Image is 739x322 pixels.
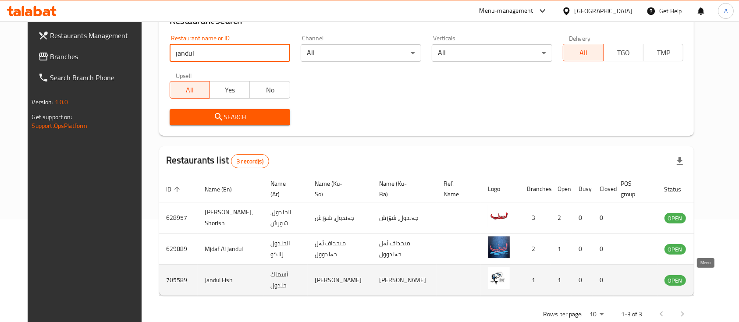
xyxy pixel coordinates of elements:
td: 0 [593,202,614,234]
a: Restaurants Management [31,25,151,46]
div: Export file [669,151,690,172]
td: 3 [520,202,551,234]
td: Jandul Fish [198,265,263,296]
div: [GEOGRAPHIC_DATA] [575,6,632,16]
span: Version: [32,96,53,108]
td: 1 [551,234,572,265]
td: [PERSON_NAME] [308,265,372,296]
td: 705589 [159,265,198,296]
span: Yes [213,84,246,96]
table: enhanced table [159,176,734,296]
th: Logo [481,176,520,202]
h2: Restaurant search [170,14,684,27]
button: All [563,44,603,61]
p: 1-3 of 3 [621,309,642,320]
td: جەندول، شۆرش [372,202,437,234]
span: Search [177,112,283,123]
button: TGO [603,44,643,61]
label: Delivery [569,35,591,41]
span: POS group [621,178,647,199]
span: 3 record(s) [231,157,269,166]
td: أسماك جندول [263,265,308,296]
td: 1 [551,265,572,296]
span: Name (Ar) [270,178,297,199]
span: No [253,84,286,96]
td: 0 [593,234,614,265]
td: 629889 [159,234,198,265]
th: Open [551,176,572,202]
th: Closed [593,176,614,202]
div: Rows per page: [586,308,607,321]
div: Total records count [231,154,269,168]
div: OPEN [664,275,686,286]
div: All [301,44,421,62]
img: Jandul Fish [488,267,510,289]
td: الجندول, شورش [263,202,308,234]
td: جەندول، شۆرش [308,202,372,234]
span: OPEN [664,276,686,286]
td: 0 [572,234,593,265]
span: TMP [647,46,680,59]
input: Search for restaurant name or ID.. [170,44,290,62]
td: الجندول زانكو [263,234,308,265]
span: Ref. Name [444,178,470,199]
span: Branches [50,51,144,62]
span: A [724,6,728,16]
td: 2 [551,202,572,234]
img: Mjdaf Al Jandul [488,236,510,258]
button: TMP [643,44,683,61]
span: TGO [607,46,640,59]
label: Upsell [176,72,192,78]
button: All [170,81,210,99]
div: All [432,44,552,62]
span: Status [664,184,693,195]
td: 0 [593,265,614,296]
td: 628957 [159,202,198,234]
td: 2 [520,234,551,265]
span: Search Branch Phone [50,72,144,83]
a: Support.OpsPlatform [32,120,88,131]
th: Branches [520,176,551,202]
span: OPEN [664,213,686,223]
span: Name (Ku-Ba) [379,178,426,199]
button: Yes [210,81,250,99]
td: 0 [572,265,593,296]
span: OPEN [664,244,686,255]
span: Get support on: [32,111,72,123]
span: Name (En) [205,184,243,195]
th: Busy [572,176,593,202]
td: Mjdaf Al Jandul [198,234,263,265]
a: Branches [31,46,151,67]
button: Search [170,109,290,125]
td: میجداف ئەل جەندوول [308,234,372,265]
span: 1.0.0 [55,96,68,108]
div: Menu-management [480,6,533,16]
td: 0 [572,202,593,234]
span: All [567,46,600,59]
h2: Restaurants list [166,154,269,168]
img: Al Jandul, Shorish [488,205,510,227]
td: [PERSON_NAME] [372,265,437,296]
button: No [249,81,290,99]
p: Rows per page: [543,309,583,320]
span: Restaurants Management [50,30,144,41]
td: 1 [520,265,551,296]
td: میجداف ئەل جەندوول [372,234,437,265]
a: Search Branch Phone [31,67,151,88]
span: ID [166,184,183,195]
span: All [174,84,206,96]
td: [PERSON_NAME], Shorish [198,202,263,234]
span: Name (Ku-So) [315,178,362,199]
